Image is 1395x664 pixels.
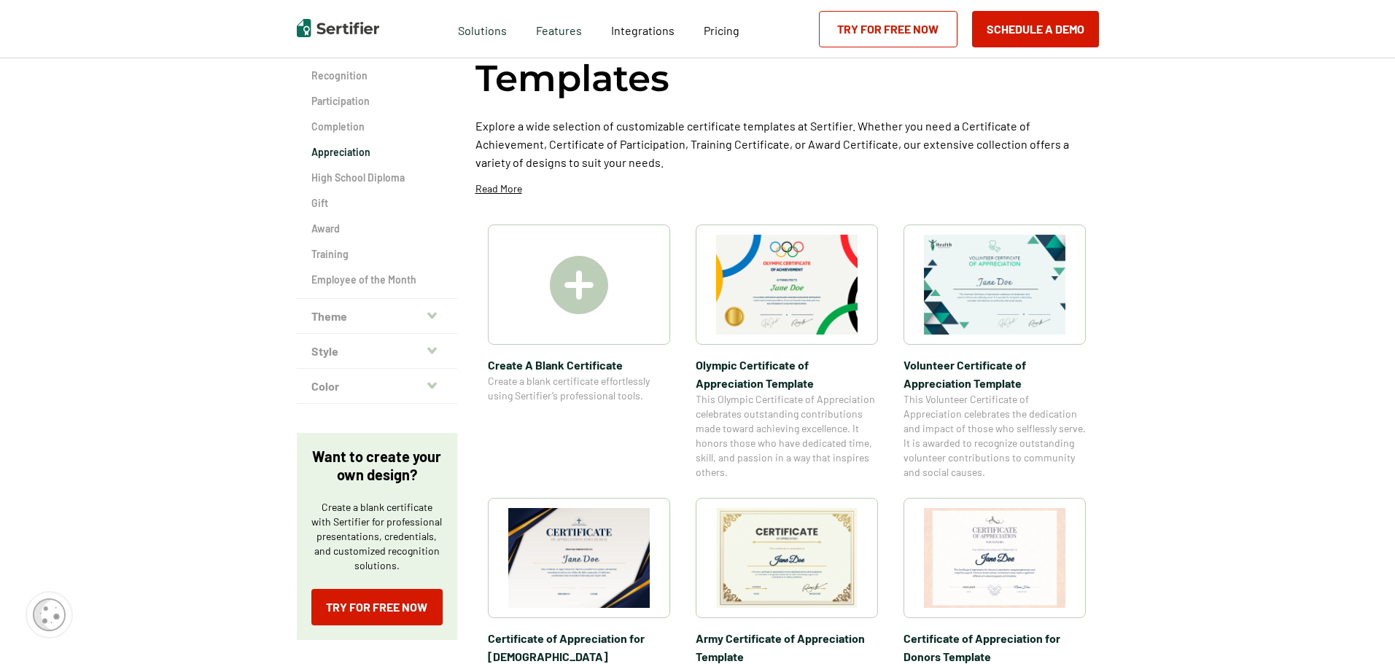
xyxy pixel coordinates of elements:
[696,392,878,480] span: This Olympic Certificate of Appreciation celebrates outstanding contributions made toward achievi...
[311,247,443,262] a: Training
[488,356,670,374] span: Create A Blank Certificate
[550,256,608,314] img: Create A Blank Certificate
[1322,594,1395,664] iframe: Chat Widget
[716,235,858,335] img: Olympic Certificate of Appreciation​ Template
[311,589,443,625] a: Try for Free Now
[311,94,443,109] a: Participation
[696,224,878,480] a: Olympic Certificate of Appreciation​ TemplateOlympic Certificate of Appreciation​ TemplateThis Ol...
[297,369,457,404] button: Color
[716,508,858,608] img: Army Certificate of Appreciation​ Template
[904,356,1086,392] span: Volunteer Certificate of Appreciation Template
[311,273,443,287] a: Employee of the Month
[904,224,1086,480] a: Volunteer Certificate of Appreciation TemplateVolunteer Certificate of Appreciation TemplateThis ...
[972,11,1099,47] button: Schedule a Demo
[611,23,675,37] span: Integrations
[311,171,443,185] a: High School Diploma
[297,299,457,334] button: Theme
[924,508,1065,608] img: Certificate of Appreciation for Donors​ Template
[458,20,507,38] span: Solutions
[33,598,66,631] img: Cookie Popup Icon
[311,448,443,484] p: Want to create your own design?
[696,356,878,392] span: Olympic Certificate of Appreciation​ Template
[475,181,522,196] p: Read More
[297,334,457,369] button: Style
[904,392,1086,480] span: This Volunteer Certificate of Appreciation celebrates the dedication and impact of those who self...
[475,117,1099,171] p: Explore a wide selection of customizable certificate templates at Sertifier. Whether you need a C...
[611,20,675,38] a: Integrations
[508,508,650,608] img: Certificate of Appreciation for Church​
[311,500,443,573] p: Create a blank certificate with Sertifier for professional presentations, credentials, and custom...
[311,120,443,134] a: Completion
[488,374,670,403] span: Create a blank certificate effortlessly using Sertifier’s professional tools.
[311,222,443,236] a: Award
[311,69,443,83] a: Recognition
[297,43,457,299] div: Category
[704,20,739,38] a: Pricing
[819,11,957,47] a: Try for Free Now
[924,235,1065,335] img: Volunteer Certificate of Appreciation Template
[311,196,443,211] a: Gift
[297,19,379,37] img: Sertifier | Digital Credentialing Platform
[704,23,739,37] span: Pricing
[311,145,443,160] a: Appreciation
[536,20,582,38] span: Features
